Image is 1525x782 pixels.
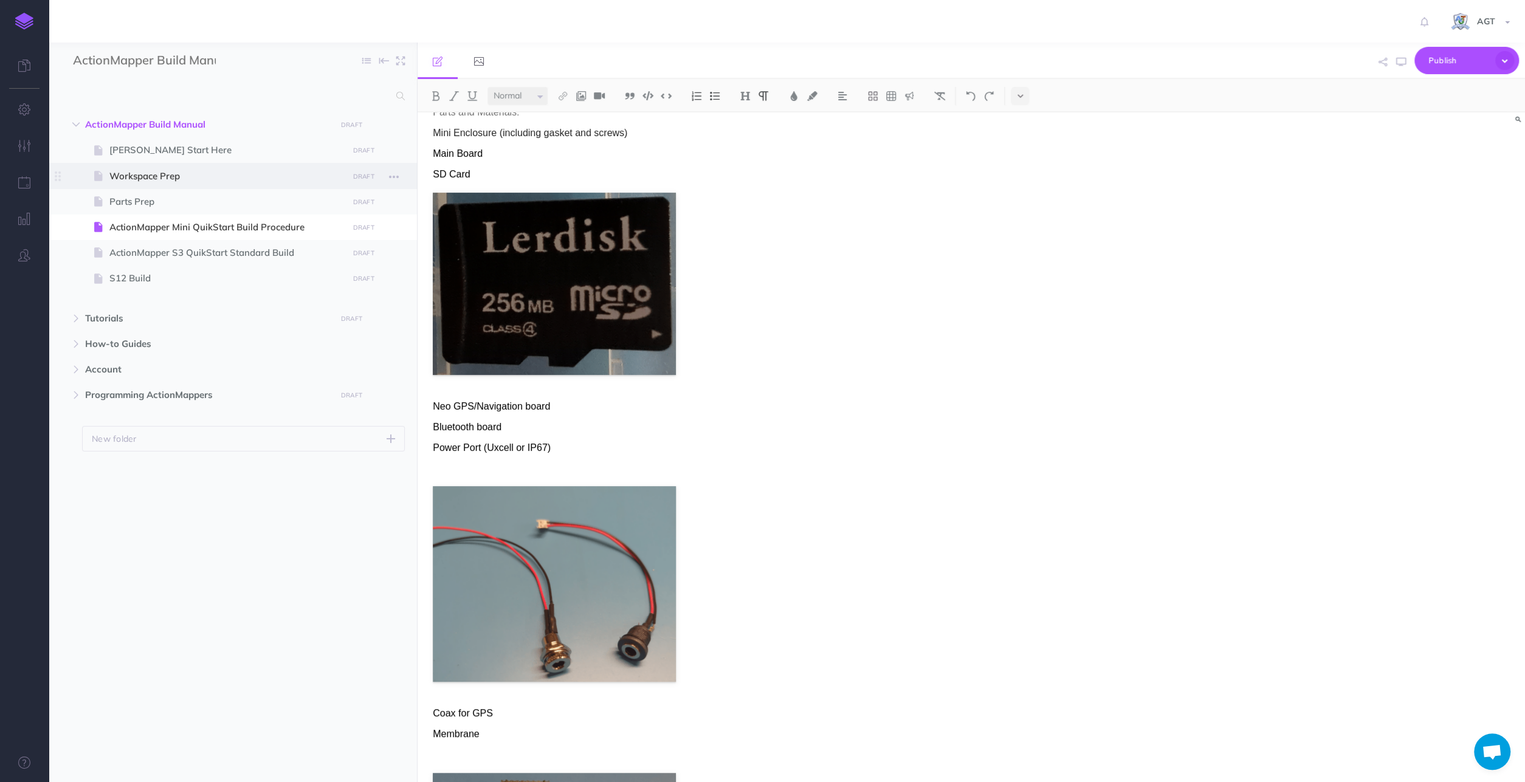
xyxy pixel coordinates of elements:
img: Clear styles button [934,91,945,101]
img: logo-mark.svg [15,13,33,30]
small: DRAFT [353,173,374,180]
button: DRAFT [348,272,379,286]
span: ActionMapper S3 QuikStart Standard Build [109,245,344,260]
input: Documentation Name [73,52,216,70]
img: mStWdN7HrFRPrWrskFM0.png [433,486,676,682]
button: DRAFT [348,195,379,209]
button: DRAFT [348,170,379,183]
span: AGT [1471,16,1501,27]
img: Code block button [642,91,653,100]
img: Paragraph button [758,91,769,101]
span: Mini Enclosure (including gasket and screws) [433,128,627,138]
span: Neo GPS/Navigation board [433,401,550,411]
img: Underline button [467,91,478,101]
small: DRAFT [353,249,374,257]
span: Main Board [433,148,483,159]
img: Italic button [449,91,460,101]
button: DRAFT [348,246,379,260]
small: DRAFT [353,275,374,283]
img: iCxL6hB4gPtK36lnwjqkK90dLekSAv8p9JC67nPZ.png [1450,12,1471,33]
span: Account [85,362,329,377]
span: S12 Build [109,271,344,286]
span: Publish [1428,51,1489,70]
p: New folder [92,432,137,445]
button: DRAFT [337,118,367,132]
small: DRAFT [341,315,362,323]
img: Redo [983,91,994,101]
img: Text color button [788,91,799,101]
span: How-to Guides [85,337,329,351]
small: DRAFT [353,224,374,232]
small: DRAFT [341,391,362,399]
img: cP6AKjjaiSzxbknAwQi8.png [433,193,676,375]
small: DRAFT [353,198,374,206]
span: SD Card [433,169,470,179]
span: Tutorials [85,311,329,326]
button: DRAFT [348,221,379,235]
img: Alignment dropdown menu button [837,91,848,101]
input: Search [73,85,389,107]
span: Membrane [433,729,479,739]
span: Parts Prep [109,194,344,209]
span: Programming ActionMappers [85,388,329,402]
img: Callout dropdown menu button [904,91,915,101]
button: DRAFT [348,143,379,157]
img: Headings dropdown button [740,91,751,101]
button: New folder [82,426,405,451]
span: ActionMapper Mini QuikStart Build Procedure [109,220,344,235]
img: Bold button [430,91,441,101]
img: Unordered list button [709,91,720,101]
small: DRAFT [341,121,362,129]
button: Publish [1414,47,1519,74]
a: Open chat [1474,733,1510,770]
span: Workspace Prep [109,169,344,183]
span: [PERSON_NAME] Start Here [109,143,344,157]
small: DRAFT [353,146,374,154]
span: Coax for GPS [433,708,493,718]
span: Power Port (Uxcell or IP67) [433,442,551,453]
img: Add image button [576,91,587,101]
button: DRAFT [337,312,367,326]
img: Text background color button [807,91,818,101]
img: Undo [965,91,976,101]
img: Inline code button [661,91,672,100]
span: ActionMapper Build Manual [85,117,329,132]
span: Bluetooth board [433,422,501,432]
img: Link button [557,91,568,101]
img: Add video button [594,91,605,101]
img: Create table button [886,91,897,101]
img: Blockquote button [624,91,635,101]
img: Ordered list button [691,91,702,101]
button: DRAFT [337,388,367,402]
